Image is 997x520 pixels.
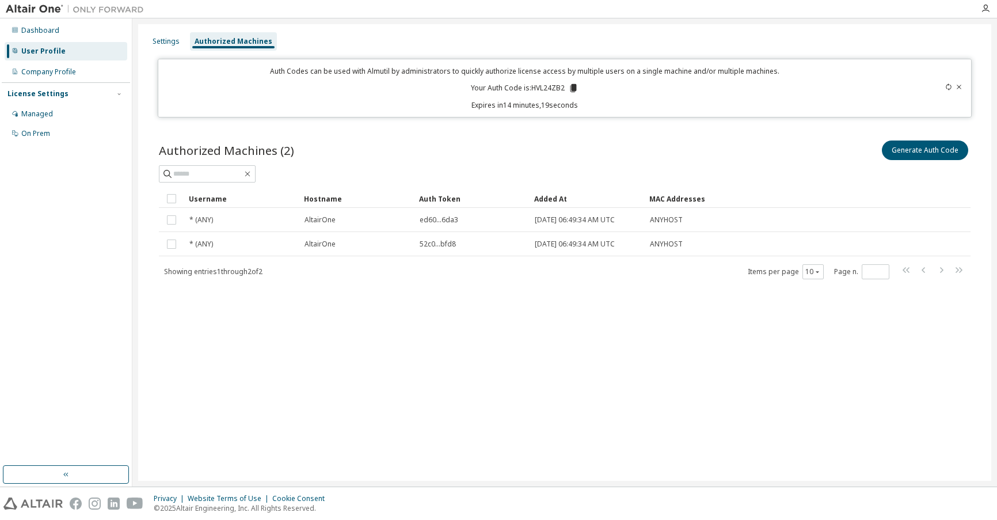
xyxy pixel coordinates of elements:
[805,267,821,276] button: 10
[834,264,889,279] span: Page n.
[272,494,332,503] div: Cookie Consent
[21,67,76,77] div: Company Profile
[534,189,640,208] div: Added At
[165,100,884,110] p: Expires in 14 minutes, 19 seconds
[650,240,683,249] span: ANYHOST
[21,26,59,35] div: Dashboard
[189,240,213,249] span: * (ANY)
[70,498,82,510] img: facebook.svg
[154,503,332,513] p: © 2025 Altair Engineering, Inc. All Rights Reserved.
[108,498,120,510] img: linkedin.svg
[195,37,272,46] div: Authorized Machines
[7,89,69,98] div: License Settings
[882,141,968,160] button: Generate Auth Code
[420,215,458,225] span: ed60...6da3
[305,240,336,249] span: AltairOne
[535,240,615,249] span: [DATE] 06:49:34 AM UTC
[153,37,180,46] div: Settings
[3,498,63,510] img: altair_logo.svg
[420,240,456,249] span: 52c0...bfd8
[650,215,683,225] span: ANYHOST
[649,189,850,208] div: MAC Addresses
[21,109,53,119] div: Managed
[535,215,615,225] span: [DATE] 06:49:34 AM UTC
[304,189,410,208] div: Hostname
[165,66,884,76] p: Auth Codes can be used with Almutil by administrators to quickly authorize license access by mult...
[189,189,295,208] div: Username
[305,215,336,225] span: AltairOne
[89,498,101,510] img: instagram.svg
[419,189,525,208] div: Auth Token
[154,494,188,503] div: Privacy
[6,3,150,15] img: Altair One
[164,267,262,276] span: Showing entries 1 through 2 of 2
[21,129,50,138] div: On Prem
[127,498,143,510] img: youtube.svg
[748,264,824,279] span: Items per page
[21,47,66,56] div: User Profile
[159,142,294,158] span: Authorized Machines (2)
[471,83,579,93] p: Your Auth Code is: HVL24ZB2
[188,494,272,503] div: Website Terms of Use
[189,215,213,225] span: * (ANY)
